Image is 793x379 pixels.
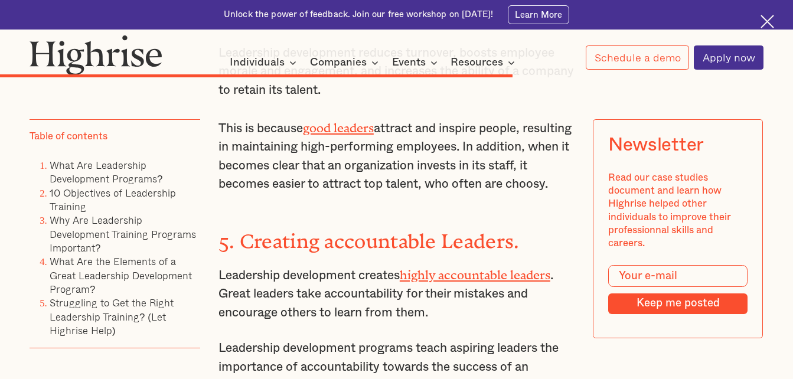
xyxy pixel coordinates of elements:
input: Your e-mail [608,264,748,287]
div: Events [392,55,441,70]
p: Leadership development creates . Great leaders take accountability for their mistakes and encoura... [218,264,575,322]
div: Companies [310,55,382,70]
a: What Are the Elements of a Great Leadership Development Program? [50,254,192,296]
p: This is because attract and inspire people, resulting in maintaining high-performing employees. I... [218,117,575,194]
input: Keep me posted [608,293,748,314]
form: Modal Form [608,264,748,313]
div: Newsletter [608,135,704,156]
a: Struggling to Get the Right Leadership Training? (Let Highrise Help) [50,295,174,338]
img: Cross icon [761,15,774,28]
div: Read our case studies document and learn how Highrise helped other individuals to improve their p... [608,171,748,250]
div: Companies [310,55,367,70]
div: Individuals [230,55,285,70]
div: Resources [451,55,503,70]
a: What Are Leadership Development Programs? [50,158,162,186]
a: 10 Objectives of Leadership Training [50,185,176,213]
a: Schedule a demo [586,45,688,70]
div: Table of contents [30,129,107,142]
div: Individuals [230,55,300,70]
strong: 5. Creating accountable Leaders. [218,230,520,243]
div: Resources [451,55,518,70]
a: highly accountable leaders [400,268,550,276]
a: Why Are Leadership Development Training Programs Important? [50,213,196,255]
img: Highrise logo [30,35,162,75]
a: good leaders [303,121,374,129]
a: Apply now [694,45,763,70]
div: Unlock the power of feedback. Join our free workshop on [DATE]! [224,9,493,21]
div: Events [392,55,426,70]
a: Learn More [508,5,569,24]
